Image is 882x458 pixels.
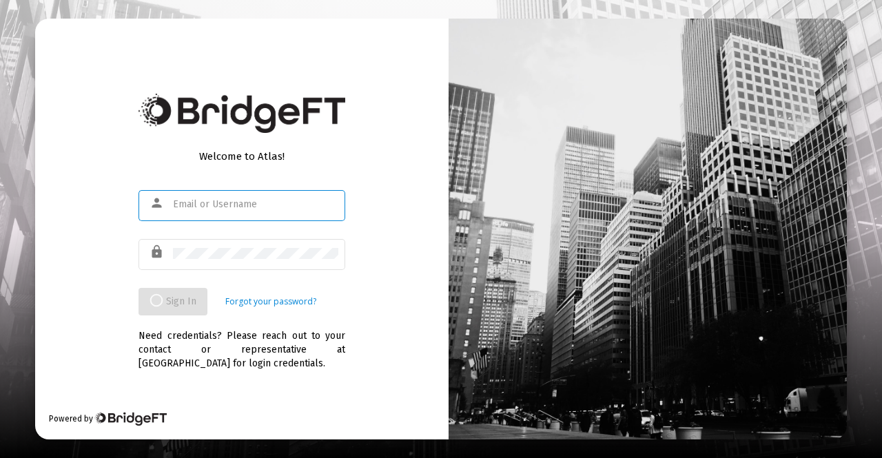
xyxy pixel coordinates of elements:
[139,149,345,163] div: Welcome to Atlas!
[94,412,167,426] img: Bridge Financial Technology Logo
[49,412,167,426] div: Powered by
[225,295,316,309] a: Forgot your password?
[150,295,196,307] span: Sign In
[139,94,345,133] img: Bridge Financial Technology Logo
[139,315,345,371] div: Need credentials? Please reach out to your contact or representative at [GEOGRAPHIC_DATA] for log...
[173,199,338,210] input: Email or Username
[139,288,207,315] button: Sign In
[150,195,166,211] mat-icon: person
[150,244,166,260] mat-icon: lock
